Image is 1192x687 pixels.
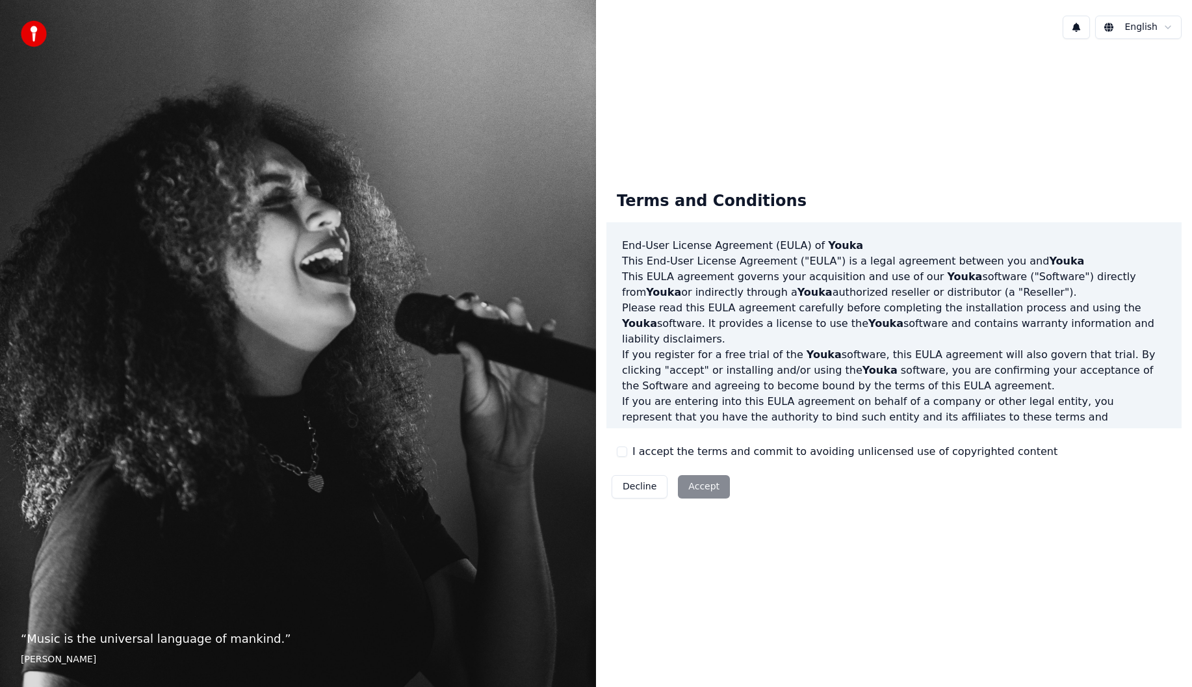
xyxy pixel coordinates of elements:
span: Youka [807,348,842,361]
span: Youka [1049,255,1084,267]
footer: [PERSON_NAME] [21,653,575,666]
span: Youka [797,286,833,298]
p: If you register for a free trial of the software, this EULA agreement will also govern that trial... [622,347,1166,394]
span: Youka [862,364,898,376]
span: Youka [868,317,903,330]
span: Youka [622,317,657,330]
h3: End-User License Agreement (EULA) of [622,238,1166,253]
img: youka [21,21,47,47]
span: Youka [828,239,863,252]
button: Decline [612,475,667,499]
p: This End-User License Agreement ("EULA") is a legal agreement between you and [622,253,1166,269]
p: Please read this EULA agreement carefully before completing the installation process and using th... [622,300,1166,347]
span: Youka [947,270,982,283]
div: Terms and Conditions [606,181,817,222]
p: “ Music is the universal language of mankind. ” [21,630,575,648]
label: I accept the terms and commit to avoiding unlicensed use of copyrighted content [632,444,1057,460]
span: Youka [646,286,681,298]
p: If you are entering into this EULA agreement on behalf of a company or other legal entity, you re... [622,394,1166,456]
p: This EULA agreement governs your acquisition and use of our software ("Software") directly from o... [622,269,1166,300]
